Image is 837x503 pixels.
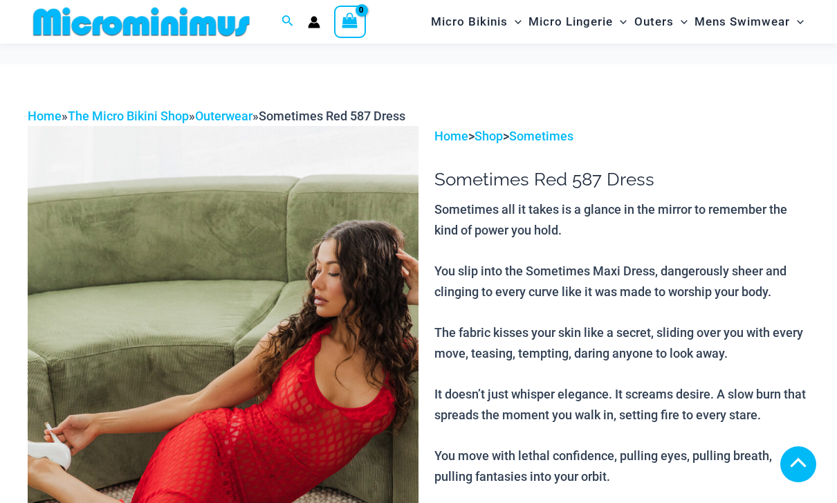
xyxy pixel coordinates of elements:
span: Menu Toggle [674,4,688,39]
a: Micro BikinisMenu ToggleMenu Toggle [427,4,525,39]
a: OutersMenu ToggleMenu Toggle [631,4,691,39]
span: Micro Bikinis [431,4,508,39]
span: » » » [28,109,405,123]
a: The Micro Bikini Shop [68,109,189,123]
a: Account icon link [308,16,320,28]
span: Outers [634,4,674,39]
h1: Sometimes Red 587 Dress [434,169,809,190]
a: Shop [475,129,503,143]
a: Mens SwimwearMenu ToggleMenu Toggle [691,4,807,39]
span: Mens Swimwear [695,4,790,39]
p: > > [434,126,809,147]
a: Search icon link [282,13,294,30]
span: Sometimes Red 587 Dress [259,109,405,123]
a: Sometimes [509,129,573,143]
a: Micro LingerieMenu ToggleMenu Toggle [525,4,630,39]
a: Outerwear [195,109,252,123]
span: Menu Toggle [613,4,627,39]
span: Menu Toggle [508,4,522,39]
a: Home [28,109,62,123]
a: Home [434,129,468,143]
nav: Site Navigation [425,2,809,42]
span: Micro Lingerie [528,4,613,39]
span: Menu Toggle [790,4,804,39]
img: MM SHOP LOGO FLAT [28,6,255,37]
a: View Shopping Cart, empty [334,6,366,37]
